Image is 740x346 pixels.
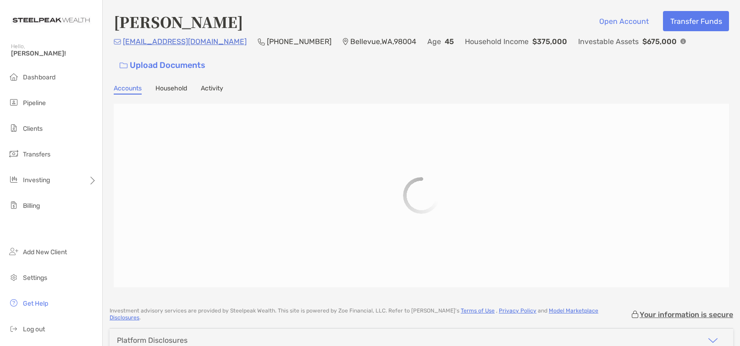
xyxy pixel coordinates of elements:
[23,202,40,210] span: Billing
[578,36,639,47] p: Investable Assets
[350,36,416,47] p: Bellevue , WA , 98004
[110,307,598,321] a: Model Marketplace Disclosures
[465,36,529,47] p: Household Income
[8,148,19,159] img: transfers icon
[114,11,243,32] h4: [PERSON_NAME]
[8,297,19,308] img: get-help icon
[8,71,19,82] img: dashboard icon
[8,123,19,134] img: clients icon
[23,125,43,133] span: Clients
[642,36,677,47] p: $675,000
[23,248,67,256] span: Add New Client
[8,174,19,185] img: investing icon
[23,73,55,81] span: Dashboard
[592,11,656,31] button: Open Account
[8,272,19,283] img: settings icon
[8,323,19,334] img: logout icon
[342,38,348,45] img: Location Icon
[201,84,223,95] a: Activity
[8,97,19,108] img: pipeline icon
[11,4,91,37] img: Zoe Logo
[267,36,331,47] p: [PHONE_NUMBER]
[461,307,495,314] a: Terms of Use
[532,36,567,47] p: $375,000
[499,307,536,314] a: Privacy Policy
[680,39,686,44] img: Info Icon
[120,62,127,69] img: button icon
[123,36,247,47] p: [EMAIL_ADDRESS][DOMAIN_NAME]
[23,99,46,107] span: Pipeline
[663,11,729,31] button: Transfer Funds
[114,84,142,95] a: Accounts
[114,39,121,45] img: Email Icon
[427,36,441,47] p: Age
[8,200,19,211] img: billing icon
[23,176,50,184] span: Investing
[707,335,718,346] img: icon arrow
[23,274,47,282] span: Settings
[258,38,265,45] img: Phone Icon
[110,307,630,321] p: Investment advisory services are provided by Steelpeak Wealth . This site is powered by Zoe Finan...
[114,56,211,75] a: Upload Documents
[11,50,97,57] span: [PERSON_NAME]!
[23,300,48,307] span: Get Help
[23,325,45,333] span: Log out
[155,84,187,95] a: Household
[640,310,733,319] p: Your information is secure
[8,246,19,257] img: add_new_client icon
[117,336,188,345] div: Platform Disclosures
[23,151,50,158] span: Transfers
[445,36,454,47] p: 45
